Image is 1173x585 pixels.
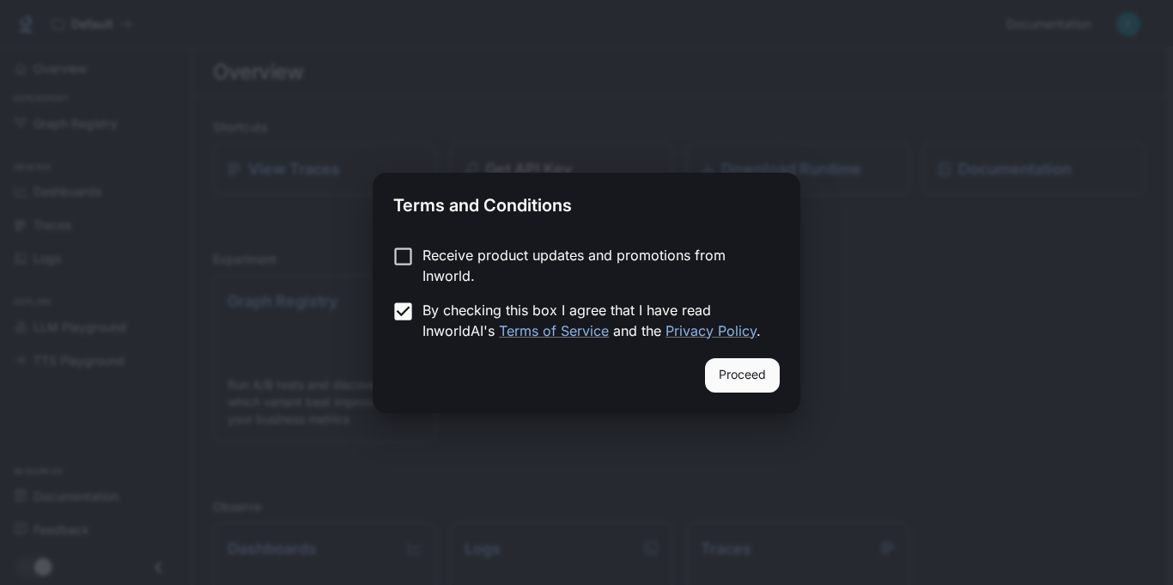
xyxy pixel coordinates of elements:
[666,322,757,339] a: Privacy Policy
[422,245,766,286] p: Receive product updates and promotions from Inworld.
[705,358,780,393] button: Proceed
[422,300,766,341] p: By checking this box I agree that I have read InworldAI's and the .
[499,322,609,339] a: Terms of Service
[373,173,800,231] h2: Terms and Conditions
